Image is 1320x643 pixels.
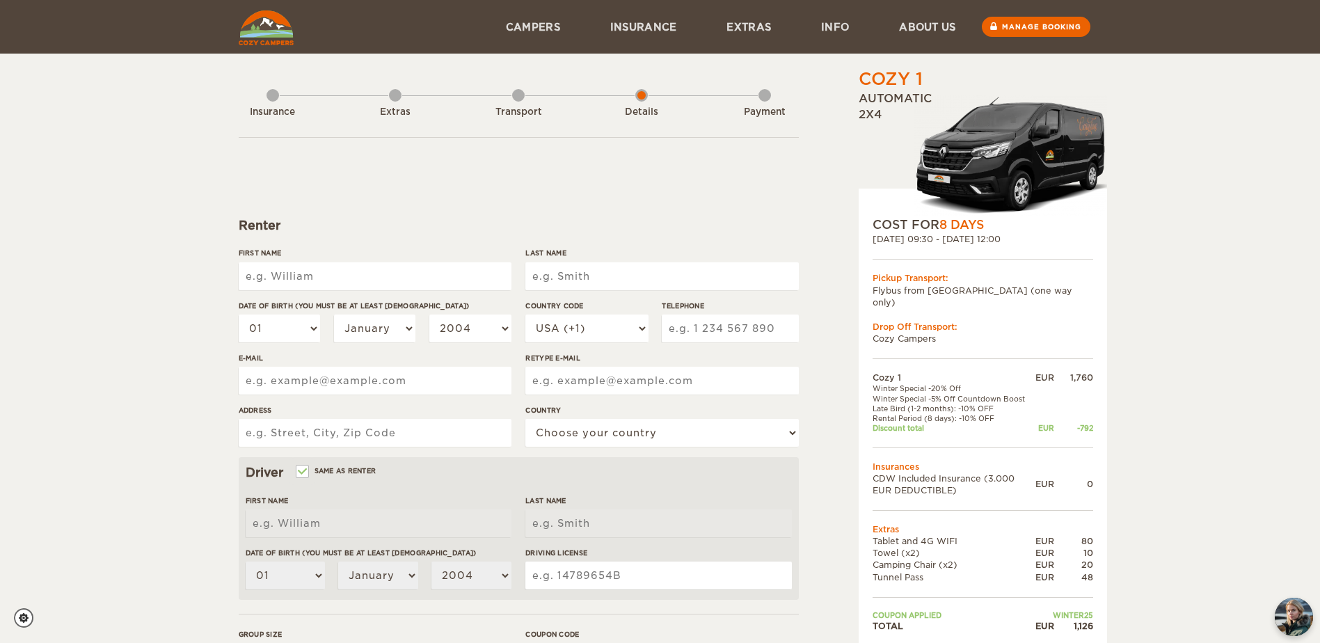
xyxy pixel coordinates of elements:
input: Same as renter [297,468,306,477]
div: EUR [1035,535,1054,547]
div: COST FOR [873,216,1093,233]
td: WINTER25 [1035,610,1093,620]
div: Automatic 2x4 [859,91,1107,216]
td: Winter Special -5% Off Countdown Boost [873,394,1035,404]
input: e.g. 14789654B [525,562,791,589]
label: Telephone [662,301,798,311]
label: First Name [246,495,511,506]
img: Stuttur-m-c-logo-2.png [914,95,1107,216]
div: 48 [1054,571,1093,583]
div: EUR [1035,478,1054,490]
div: 80 [1054,535,1093,547]
td: Tablet and 4G WIFI [873,535,1035,547]
div: Payment [726,106,803,119]
div: 1,760 [1054,372,1093,383]
td: Discount total [873,423,1035,433]
input: e.g. William [246,509,511,537]
a: Manage booking [982,17,1090,37]
input: e.g. Smith [525,509,791,537]
div: Drop Off Transport: [873,321,1093,333]
div: Pickup Transport: [873,272,1093,284]
div: 0 [1054,478,1093,490]
div: Transport [480,106,557,119]
td: Flybus from [GEOGRAPHIC_DATA] (one way only) [873,285,1093,308]
td: Insurances [873,461,1093,473]
label: Last Name [525,495,791,506]
div: EUR [1035,620,1054,632]
label: Same as renter [297,464,376,477]
input: e.g. example@example.com [525,367,798,395]
span: 8 Days [939,218,984,232]
div: EUR [1035,547,1054,559]
td: Cozy 1 [873,372,1035,383]
label: Group size [239,629,511,640]
td: Towel (x2) [873,547,1035,559]
label: Date of birth (You must be at least [DEMOGRAPHIC_DATA]) [239,301,511,311]
div: 20 [1054,559,1093,571]
td: Coupon applied [873,610,1035,620]
td: Late Bird (1-2 months): -10% OFF [873,404,1035,413]
div: -792 [1054,423,1093,433]
input: e.g. example@example.com [239,367,511,395]
div: EUR [1035,423,1054,433]
label: First Name [239,248,511,258]
img: Freyja at Cozy Campers [1275,598,1313,636]
label: Driving License [525,548,791,558]
label: Coupon code [525,629,798,640]
label: Retype E-mail [525,353,798,363]
div: EUR [1035,559,1054,571]
div: EUR [1035,571,1054,583]
div: 1,126 [1054,620,1093,632]
button: chat-button [1275,598,1313,636]
div: [DATE] 09:30 - [DATE] 12:00 [873,233,1093,245]
label: Country [525,405,798,415]
input: e.g. William [239,262,511,290]
div: Extras [357,106,434,119]
td: Rental Period (8 days): -10% OFF [873,413,1035,423]
div: Driver [246,464,792,481]
img: Cozy Campers [239,10,294,45]
td: Cozy Campers [873,333,1093,344]
label: Date of birth (You must be at least [DEMOGRAPHIC_DATA]) [246,548,511,558]
td: Extras [873,523,1093,535]
input: e.g. Street, City, Zip Code [239,419,511,447]
div: EUR [1035,372,1054,383]
div: Details [603,106,680,119]
label: Country Code [525,301,648,311]
td: CDW Included Insurance (3.000 EUR DEDUCTIBLE) [873,473,1035,496]
td: TOTAL [873,620,1035,632]
label: E-mail [239,353,511,363]
a: Cookie settings [14,608,42,628]
td: Camping Chair (x2) [873,559,1035,571]
div: 10 [1054,547,1093,559]
label: Address [239,405,511,415]
input: e.g. Smith [525,262,798,290]
label: Last Name [525,248,798,258]
div: Insurance [234,106,311,119]
div: Renter [239,217,799,234]
div: Cozy 1 [859,68,923,91]
td: Tunnel Pass [873,571,1035,583]
input: e.g. 1 234 567 890 [662,315,798,342]
td: Winter Special -20% Off [873,383,1035,393]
